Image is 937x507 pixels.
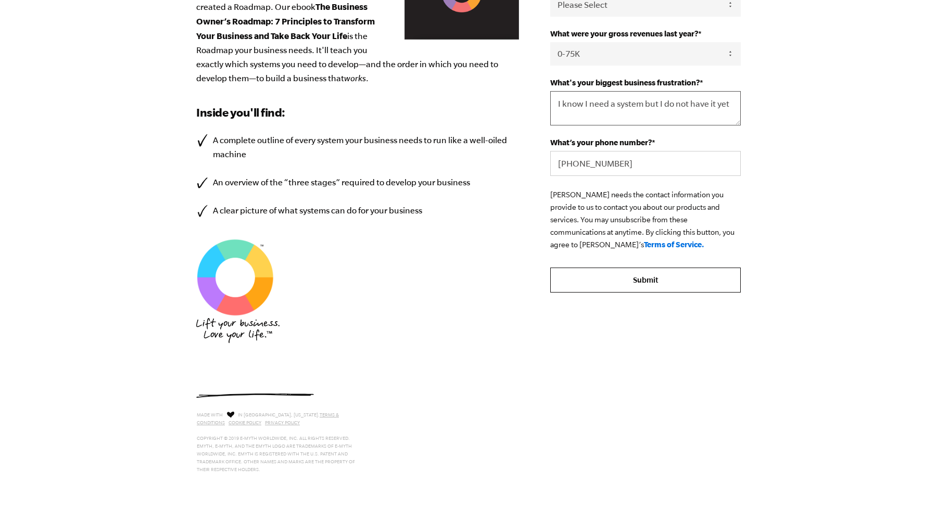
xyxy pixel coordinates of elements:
span: What's your biggest business frustration? [550,78,700,87]
iframe: Chat Widget [885,457,937,507]
li: An overview of the “three stages” required to develop your business [196,175,519,189]
span: What were your gross revenues last year? [550,29,698,38]
img: Love [227,411,234,418]
em: works [344,73,366,83]
a: Privacy Policy [265,420,300,425]
a: Terms of Service. [644,240,704,249]
p: Made with in [GEOGRAPHIC_DATA], [US_STATE]. Copyright © 2019 E-Myth Worldwide, Inc. All rights re... [197,410,362,474]
b: The Business Owner’s Roadmap: 7 Principles to Transform Your Business and Take Back Your Life [196,2,375,41]
img: EMyth_Logo_BP_Hand Font_Tagline_Stacked-Medium [196,318,280,343]
li: A complete outline of every system your business needs to run like a well-oiled machine [196,133,519,161]
a: Cookie Policy [229,420,261,425]
a: Terms & Conditions [197,412,339,425]
textarea: I know I need a system but I do not have it yet [550,91,741,125]
span: What’s your phone number? [550,138,652,147]
p: [PERSON_NAME] needs the contact information you provide to us to contact you about our products a... [550,188,741,251]
li: A clear picture of what systems can do for your business [196,204,519,218]
h3: Inside you'll find: [196,104,519,121]
input: Submit [550,268,741,293]
img: EMyth SES TM Graphic [196,238,274,316]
